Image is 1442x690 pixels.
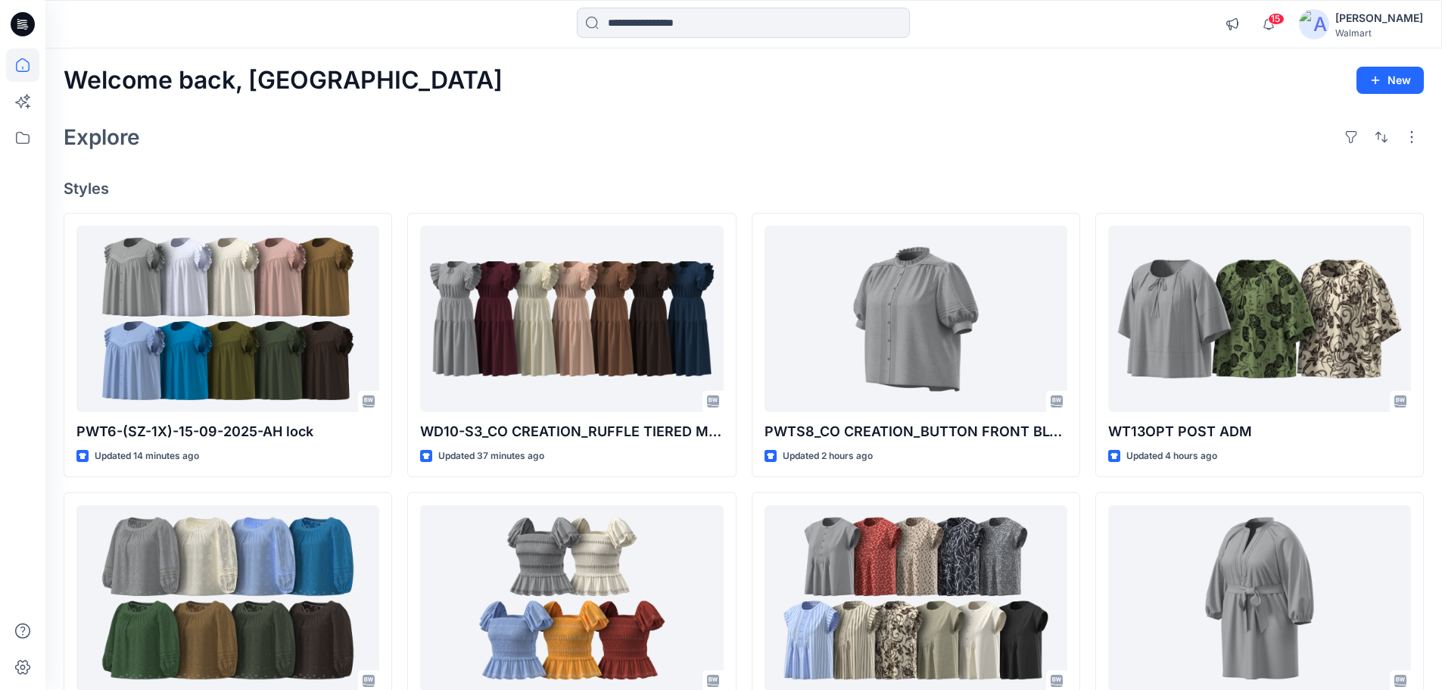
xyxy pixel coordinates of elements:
p: Updated 37 minutes ago [438,448,544,464]
h2: Explore [64,125,140,149]
p: WD10-S3_CO CREATION_RUFFLE TIERED MIDI DRESS [420,421,723,442]
h2: Welcome back, [GEOGRAPHIC_DATA] [64,67,503,95]
p: PWT6-(SZ-1X)-15-09-2025-AH lock [76,421,379,442]
a: PWTS8_CO CREATION_BUTTON FRONT BLOUSE [765,226,1067,413]
a: PWT6-(SZ-1X)-15-09-2025-AH lock [76,226,379,413]
p: PWTS8_CO CREATION_BUTTON FRONT BLOUSE [765,421,1067,442]
p: WT13OPT POST ADM [1108,421,1411,442]
span: 15 [1268,13,1285,25]
p: Updated 14 minutes ago [95,448,199,464]
a: WD10-S3_CO CREATION_RUFFLE TIERED MIDI DRESS [420,226,723,413]
img: avatar [1299,9,1329,39]
button: New [1356,67,1424,94]
div: [PERSON_NAME] [1335,9,1423,27]
h4: Styles [64,180,1424,198]
div: Walmart [1335,27,1423,39]
p: Updated 2 hours ago [783,448,873,464]
a: WT13OPT POST ADM [1108,226,1411,413]
p: Updated 4 hours ago [1126,448,1217,464]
